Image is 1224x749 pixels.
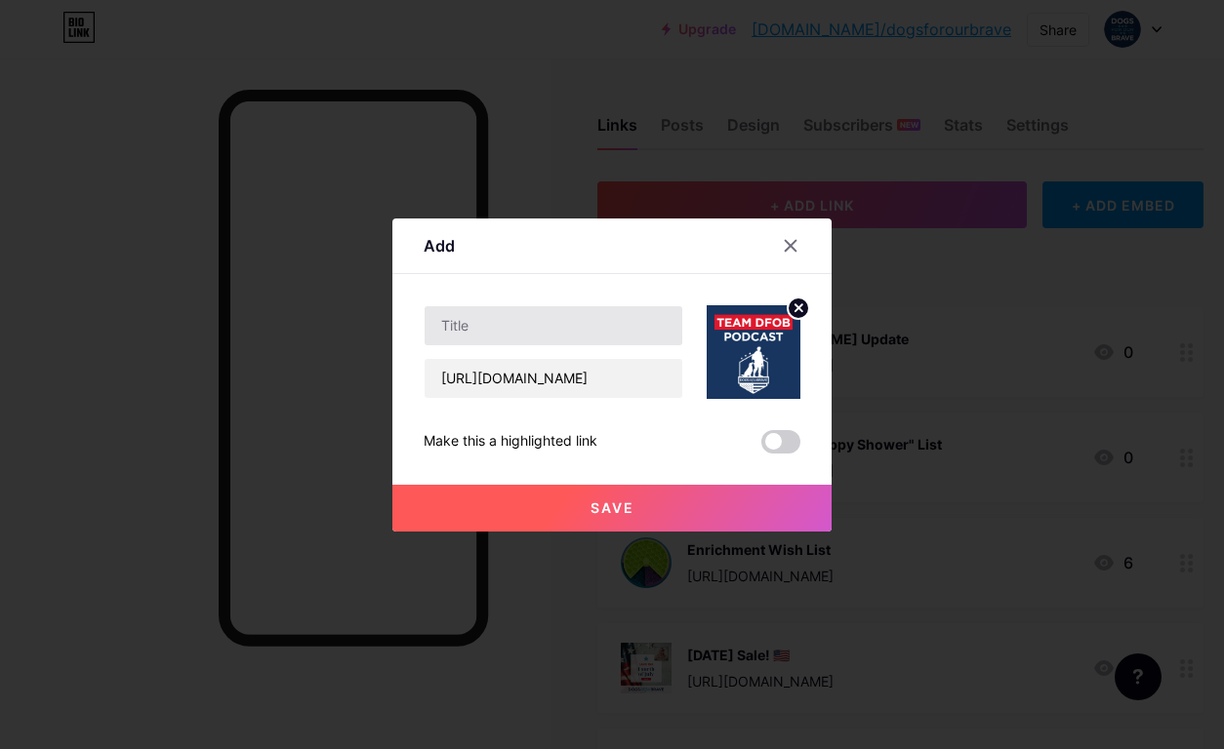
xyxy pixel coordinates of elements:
[424,430,597,453] div: Make this a highlighted link
[392,485,832,532] button: Save
[425,306,682,345] input: Title
[425,359,682,398] input: URL
[591,499,634,516] span: Save
[424,234,455,257] div: Add
[707,305,800,399] img: link_thumbnail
